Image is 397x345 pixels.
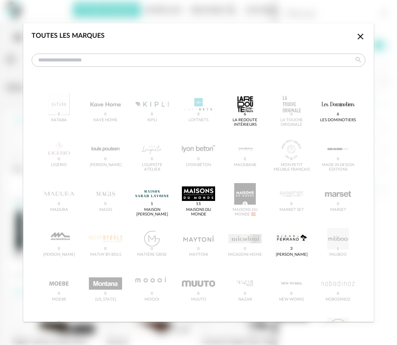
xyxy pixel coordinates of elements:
[355,33,365,39] span: Close icon
[23,23,374,322] div: dialog
[276,252,308,257] div: [PERSON_NAME]
[180,208,217,217] div: Maisons du Monde
[195,201,202,207] span: 15
[289,246,294,252] span: 3
[243,112,248,117] span: 6
[227,118,263,127] div: La Redoute intérieurs
[320,118,356,123] div: Les Dominotiers
[32,32,105,40] div: Toutes les marques
[134,208,170,217] div: Maison [PERSON_NAME]
[336,112,341,117] span: 6
[149,201,154,207] span: 1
